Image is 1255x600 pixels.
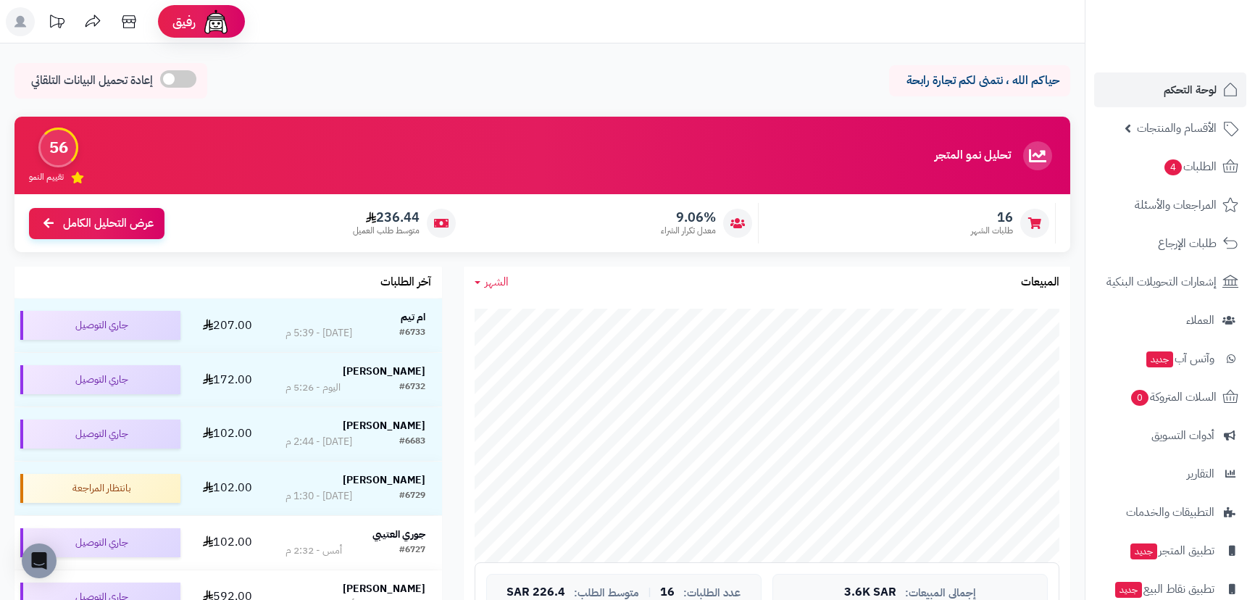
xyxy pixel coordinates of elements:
[285,326,352,341] div: [DATE] - 5:39 م
[399,543,425,558] div: #6727
[31,72,153,89] span: إعادة تحميل البيانات التلقائي
[661,225,716,237] span: معدل تكرار الشراء
[20,365,180,394] div: جاري التوصيل
[1130,387,1217,407] span: السلات المتروكة
[971,225,1013,237] span: طلبات الشهر
[399,489,425,504] div: #6729
[1106,272,1217,292] span: إشعارات التحويلات البنكية
[1158,233,1217,254] span: طلبات الإرجاع
[1094,188,1246,222] a: المراجعات والأسئلة
[648,587,651,598] span: |
[343,418,425,433] strong: [PERSON_NAME]
[1187,464,1214,484] span: التقارير
[660,586,675,599] span: 16
[1094,418,1246,453] a: أدوات التسويق
[201,7,230,36] img: ai-face.png
[380,276,431,289] h3: آخر الطلبات
[343,581,425,596] strong: [PERSON_NAME]
[399,435,425,449] div: #6683
[186,407,268,461] td: 102.00
[1145,349,1214,369] span: وآتس آب
[172,13,196,30] span: رفيق
[1094,533,1246,568] a: تطبيق المتجرجديد
[186,462,268,515] td: 102.00
[1156,25,1241,56] img: logo-2.png
[844,586,896,599] span: 3.6K SAR
[22,543,57,578] div: Open Intercom Messenger
[1115,582,1142,598] span: جديد
[905,587,976,599] span: إجمالي المبيعات:
[935,149,1011,162] h3: تحليل نمو المتجر
[485,273,509,291] span: الشهر
[1135,195,1217,215] span: المراجعات والأسئلة
[63,215,154,232] span: عرض التحليل الكامل
[399,326,425,341] div: #6733
[1094,380,1246,414] a: السلات المتروكة0
[475,274,509,291] a: الشهر
[971,209,1013,225] span: 16
[1094,264,1246,299] a: إشعارات التحويلات البنكية
[353,225,420,237] span: متوسط طلب العميل
[285,489,352,504] div: [DATE] - 1:30 م
[29,171,64,183] span: تقييم النمو
[683,587,741,599] span: عدد الطلبات:
[506,586,565,599] span: 226.4 SAR
[1164,80,1217,100] span: لوحة التحكم
[1094,149,1246,184] a: الطلبات4
[186,299,268,352] td: 207.00
[20,311,180,340] div: جاري التوصيل
[1126,502,1214,522] span: التطبيقات والخدمات
[401,309,425,325] strong: ام تيم
[900,72,1059,89] p: حياكم الله ، نتمنى لكم تجارة رابحة
[1094,341,1246,376] a: وآتس آبجديد
[1186,310,1214,330] span: العملاء
[20,420,180,449] div: جاري التوصيل
[186,516,268,570] td: 102.00
[1151,425,1214,446] span: أدوات التسويق
[1137,118,1217,138] span: الأقسام والمنتجات
[20,474,180,503] div: بانتظار المراجعة
[1021,276,1059,289] h3: المبيعات
[372,527,425,542] strong: جوري العتيبي
[1164,159,1183,175] span: 4
[29,208,164,239] a: عرض التحليل الكامل
[661,209,716,225] span: 9.06%
[1163,157,1217,177] span: الطلبات
[1130,389,1149,406] span: 0
[399,380,425,395] div: #6732
[1146,351,1173,367] span: جديد
[1094,303,1246,338] a: العملاء
[186,353,268,407] td: 172.00
[285,435,352,449] div: [DATE] - 2:44 م
[1114,579,1214,599] span: تطبيق نقاط البيع
[1094,226,1246,261] a: طلبات الإرجاع
[1094,72,1246,107] a: لوحة التحكم
[343,472,425,488] strong: [PERSON_NAME]
[1094,457,1246,491] a: التقارير
[574,587,639,599] span: متوسط الطلب:
[1129,541,1214,561] span: تطبيق المتجر
[353,209,420,225] span: 236.44
[285,543,342,558] div: أمس - 2:32 م
[38,7,75,40] a: تحديثات المنصة
[285,380,341,395] div: اليوم - 5:26 م
[1094,495,1246,530] a: التطبيقات والخدمات
[20,528,180,557] div: جاري التوصيل
[1130,543,1157,559] span: جديد
[343,364,425,379] strong: [PERSON_NAME]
